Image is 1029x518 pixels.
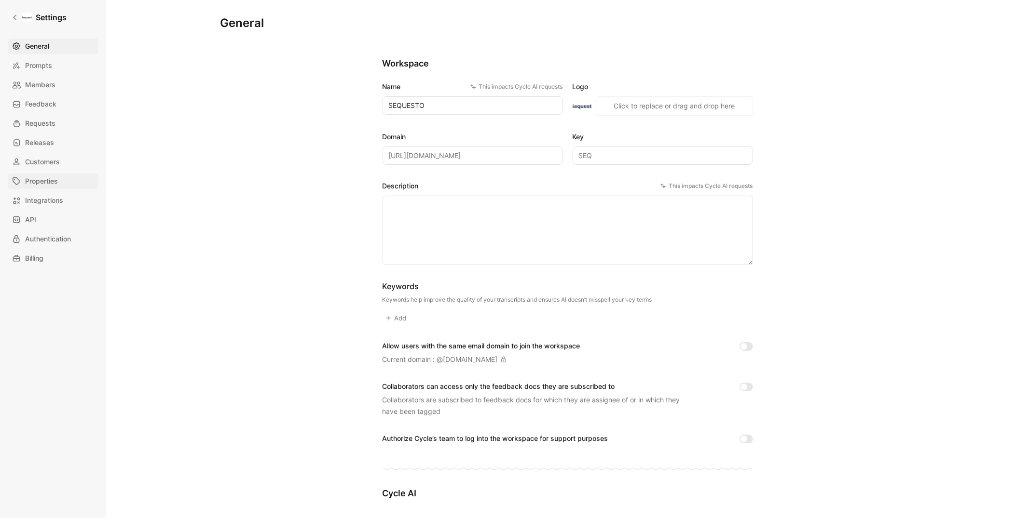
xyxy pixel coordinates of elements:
[660,181,753,191] div: This impacts Cycle AI requests
[383,280,652,292] div: Keywords
[8,39,98,54] a: General
[383,488,753,499] h2: Cycle AI
[443,354,498,365] div: [DOMAIN_NAME]
[25,118,55,129] span: Requests
[25,137,54,148] span: Releases
[383,354,507,365] div: Current domain : @
[8,96,98,112] a: Feedback
[383,180,753,192] label: Description
[8,135,98,150] a: Releases
[25,156,60,168] span: Customers
[383,340,580,352] div: Allow users with the same email domain to join the workspace
[8,193,98,208] a: Integrations
[8,173,98,189] a: Properties
[25,175,58,187] span: Properties
[573,81,753,93] label: Logo
[383,311,411,325] button: Add
[383,81,563,93] label: Name
[596,96,753,116] button: Click to replace or drag and drop here
[25,60,52,71] span: Prompts
[36,12,67,23] h1: Settings
[383,146,563,165] input: Some placeholder
[8,116,98,131] a: Requests
[25,79,55,91] span: Members
[383,131,563,143] label: Domain
[573,131,753,143] label: Key
[25,40,49,52] span: General
[8,154,98,170] a: Customers
[8,231,98,247] a: Authentication
[25,195,63,206] span: Integrations
[8,58,98,73] a: Prompts
[8,77,98,93] a: Members
[383,296,652,304] div: Keywords help improve the quality of your transcripts and ensures AI doesn’t misspell your key terms
[8,251,98,266] a: Billing
[383,58,753,69] h2: Workspace
[8,8,70,27] a: Settings
[25,252,43,264] span: Billing
[383,394,691,417] div: Collaborators are subscribed to feedback docs for which they are assignee of or in which they hav...
[470,82,563,92] div: This impacts Cycle AI requests
[220,15,264,31] h1: General
[383,433,608,444] div: Authorize Cycle’s team to log into the workspace for support purposes
[25,233,71,245] span: Authentication
[8,212,98,227] a: API
[25,98,56,110] span: Feedback
[573,96,592,116] img: logo
[25,214,36,226] span: API
[383,381,691,392] div: Collaborators can access only the feedback docs they are subscribed to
